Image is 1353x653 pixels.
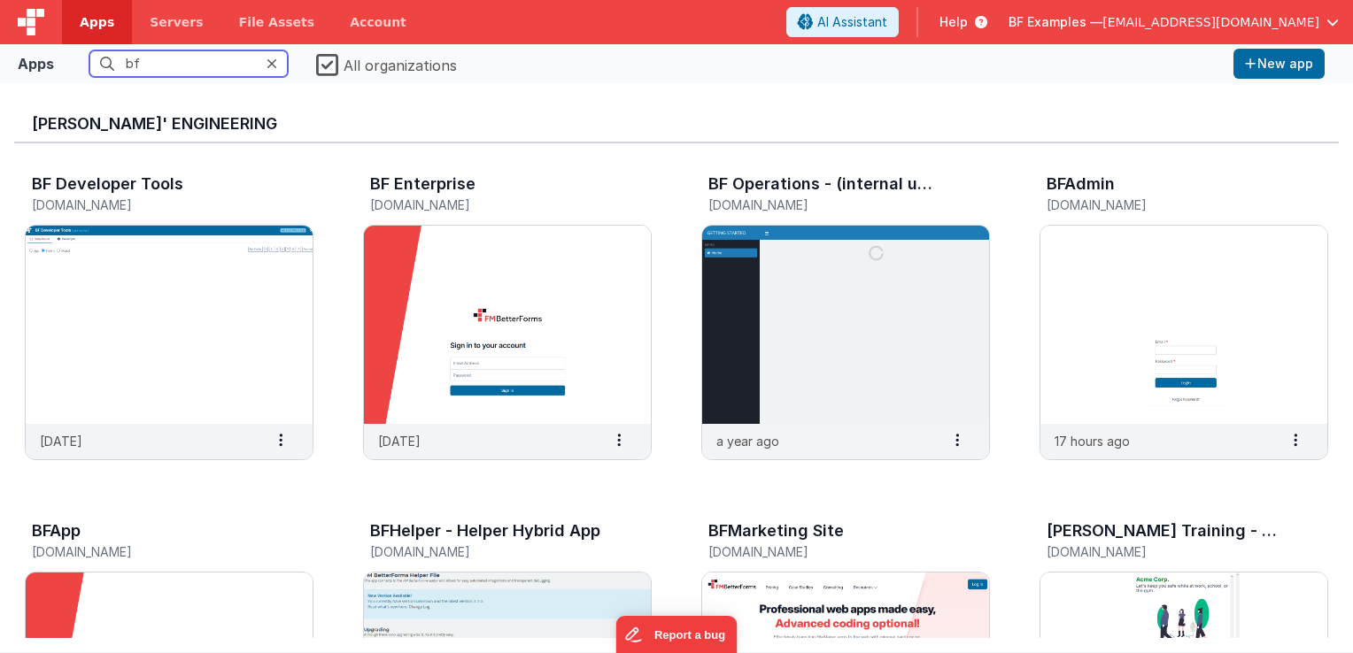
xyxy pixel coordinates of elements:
h3: BFHelper - Helper Hybrid App [370,522,600,540]
span: File Assets [239,13,315,31]
label: All organizations [316,51,457,76]
h5: [DOMAIN_NAME] [32,198,269,211]
h3: BF Developer Tools [32,175,183,193]
h5: [DOMAIN_NAME] [370,545,607,558]
span: Help [939,13,968,31]
h3: BF Enterprise [370,175,475,193]
button: BF Examples — [EMAIL_ADDRESS][DOMAIN_NAME] [1009,13,1339,31]
h5: [DOMAIN_NAME] [370,198,607,211]
span: Servers [150,13,203,31]
h3: [PERSON_NAME]' Engineering [32,115,1321,133]
h5: [DOMAIN_NAME] [1047,545,1284,558]
h5: [DOMAIN_NAME] [32,545,269,558]
span: [EMAIL_ADDRESS][DOMAIN_NAME] [1102,13,1319,31]
h5: [DOMAIN_NAME] [708,545,946,558]
span: Apps [80,13,114,31]
p: [DATE] [40,432,82,450]
p: [DATE] [378,432,421,450]
span: BF Examples — [1009,13,1102,31]
h3: BF Operations - (internal use) [708,175,940,193]
input: Search apps [89,50,288,77]
h3: BFMarketing Site [708,522,844,540]
h5: [DOMAIN_NAME] [708,198,946,211]
button: New app [1233,49,1325,79]
button: AI Assistant [786,7,899,37]
iframe: Marker.io feedback button [616,616,738,653]
p: a year ago [716,432,779,450]
h5: [DOMAIN_NAME] [1047,198,1284,211]
h3: BFAdmin [1047,175,1115,193]
p: 17 hours ago [1055,432,1130,450]
div: Apps [18,53,54,74]
span: AI Assistant [817,13,887,31]
h3: [PERSON_NAME] Training - BF [1047,522,1279,540]
h3: BFApp [32,522,81,540]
